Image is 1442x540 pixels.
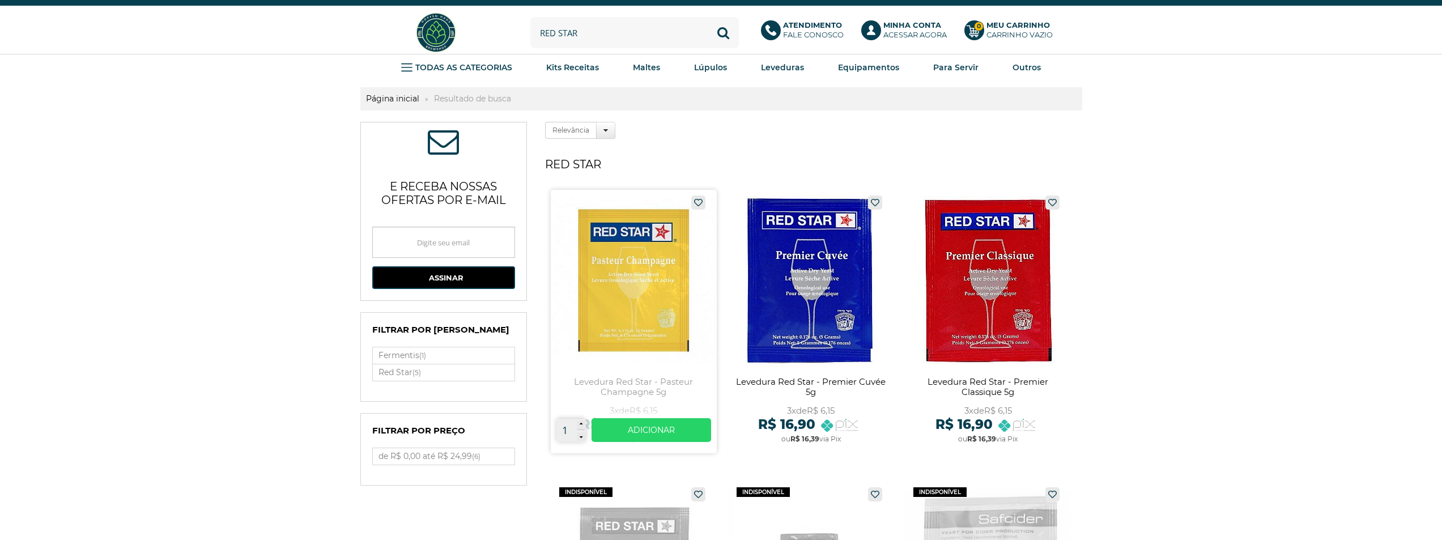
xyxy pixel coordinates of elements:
input: Digite o que você procura [530,17,739,48]
a: Maltes [633,59,660,76]
a: de R$ 0,00 até R$ 24,99(6) [373,448,514,465]
small: (1) [419,351,426,360]
a: Fermentis(1) [373,347,514,364]
a: Levedura Red Star - Premier Classique 5g [905,190,1071,453]
b: Atendimento [783,20,842,29]
b: Minha Conta [883,20,941,29]
strong: Lúpulos [694,62,727,73]
label: Fermentis [373,347,514,364]
a: Red Star(5) [373,364,514,381]
strong: Outros [1013,62,1041,73]
p: e receba nossas ofertas por e-mail [372,165,515,215]
img: Hopfen Haus BrewShop [415,11,457,54]
a: Lúpulos [694,59,727,76]
a: Levedura Red Star - Pasteur Champagne 5g [551,190,717,453]
a: Kits Receitas [546,59,599,76]
strong: Resultado de busca [428,93,517,104]
label: de R$ 0,00 até R$ 24,99 [373,448,514,465]
span: ASSINE NOSSA NEWSLETTER [428,134,459,154]
a: Outros [1013,59,1041,76]
a: Minha ContaAcessar agora [861,20,953,45]
p: Acessar agora [883,20,947,40]
a: TODAS AS CATEGORIAS [401,59,512,76]
b: Meu Carrinho [986,20,1050,29]
strong: 0 [974,22,984,31]
small: (5) [412,368,421,377]
strong: TODAS AS CATEGORIAS [415,62,512,73]
strong: Equipamentos [838,62,899,73]
h4: Filtrar por [PERSON_NAME] [372,324,515,341]
a: Ver mais [592,418,711,442]
div: Carrinho Vazio [986,30,1053,40]
button: Assinar [372,266,515,289]
span: indisponível [737,487,790,497]
a: AtendimentoFale conosco [761,20,850,45]
h4: Filtrar por Preço [372,425,515,442]
label: Red Star [373,364,514,381]
strong: Maltes [633,62,660,73]
strong: Kits Receitas [546,62,599,73]
a: Equipamentos [838,59,899,76]
a: Levedura Red Star - Premier Cuvée 5g [728,190,894,453]
label: Relevância [545,122,597,139]
small: (6) [472,452,480,461]
span: indisponível [559,487,612,497]
button: Buscar [708,17,739,48]
strong: Leveduras [761,62,804,73]
p: Fale conosco [783,20,844,40]
a: Para Servir [933,59,979,76]
strong: Para Servir [933,62,979,73]
input: Digite seu email [372,227,515,258]
a: Leveduras [761,59,804,76]
a: Página inicial [360,93,425,104]
h1: red star [545,153,1082,176]
span: indisponível [913,487,967,497]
